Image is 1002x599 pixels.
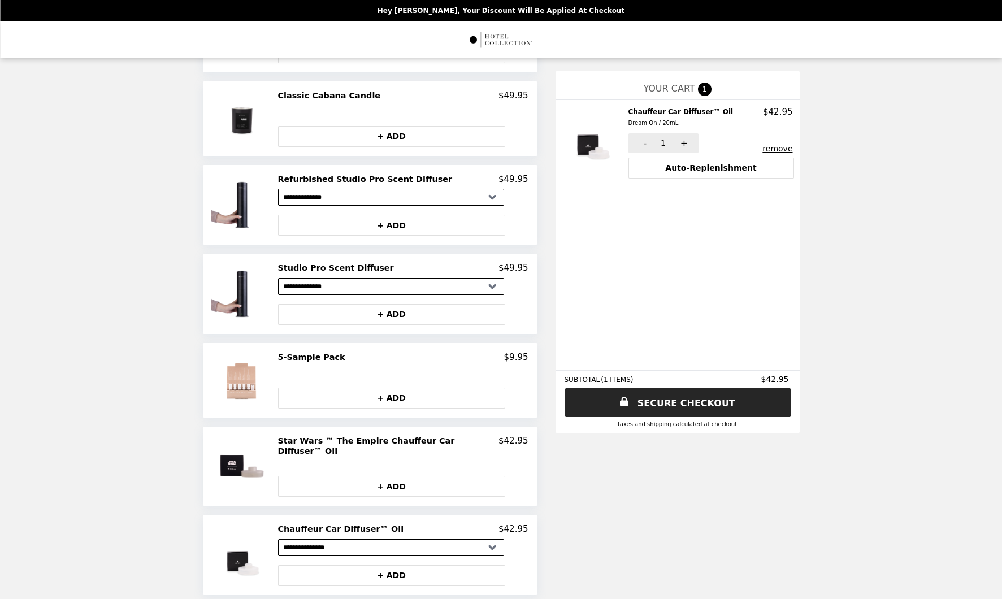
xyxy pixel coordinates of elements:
span: SUBTOTAL [565,376,601,384]
img: Brand Logo [469,28,533,51]
span: ( 1 ITEMS ) [601,376,633,384]
button: Auto-Replenishment [628,158,794,179]
h2: 5-Sample Pack [278,352,350,362]
h2: Refurbished Studio Pro Scent Diffuser [278,174,457,184]
button: remove [762,144,792,153]
p: Hey [PERSON_NAME], your discount will be applied at checkout [378,7,624,15]
div: Taxes and Shipping calculated at checkout [565,421,791,427]
span: 1 [698,83,712,96]
select: Select a product variant [278,189,504,206]
button: + [667,133,699,153]
img: Chauffeur Car Diffuser™ Oil [211,524,275,585]
button: + ADD [278,215,505,236]
select: Select a product variant [278,539,504,556]
button: - [628,133,660,153]
p: $42.95 [763,107,793,117]
h2: Star Wars ™ The Empire Chauffeur Car Diffuser™ Oil [278,436,499,457]
div: Dream On / 20mL [628,118,734,128]
h2: Classic Cabana Candle [278,90,385,101]
p: $9.95 [504,352,528,362]
h2: Chauffeur Car Diffuser™ Oil [628,107,738,129]
button: + ADD [278,476,505,497]
img: Classic Cabana Candle [214,90,273,147]
p: $49.95 [498,90,528,101]
img: Studio Pro Scent Diffuser [211,263,275,324]
p: $49.95 [498,263,528,273]
button: + ADD [278,304,505,325]
span: 1 [661,138,666,147]
select: Select a product variant [278,278,504,295]
img: 5-Sample Pack [214,352,273,409]
img: Refurbished Studio Pro Scent Diffuser [211,174,275,236]
span: YOUR CART [643,83,695,94]
h2: Chauffeur Car Diffuser™ Oil [278,524,409,534]
h2: Studio Pro Scent Diffuser [278,263,398,273]
button: + ADD [278,388,505,409]
p: $42.95 [498,524,528,534]
p: $49.95 [498,174,528,184]
button: + ADD [278,126,505,147]
a: SECURE CHECKOUT [565,388,791,417]
img: Chauffeur Car Diffuser™ Oil [561,107,627,170]
button: + ADD [278,565,505,586]
img: Star Wars ™ The Empire Chauffeur Car Diffuser™ Oil [211,436,276,497]
span: $42.95 [761,375,791,384]
p: $42.95 [498,436,528,457]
